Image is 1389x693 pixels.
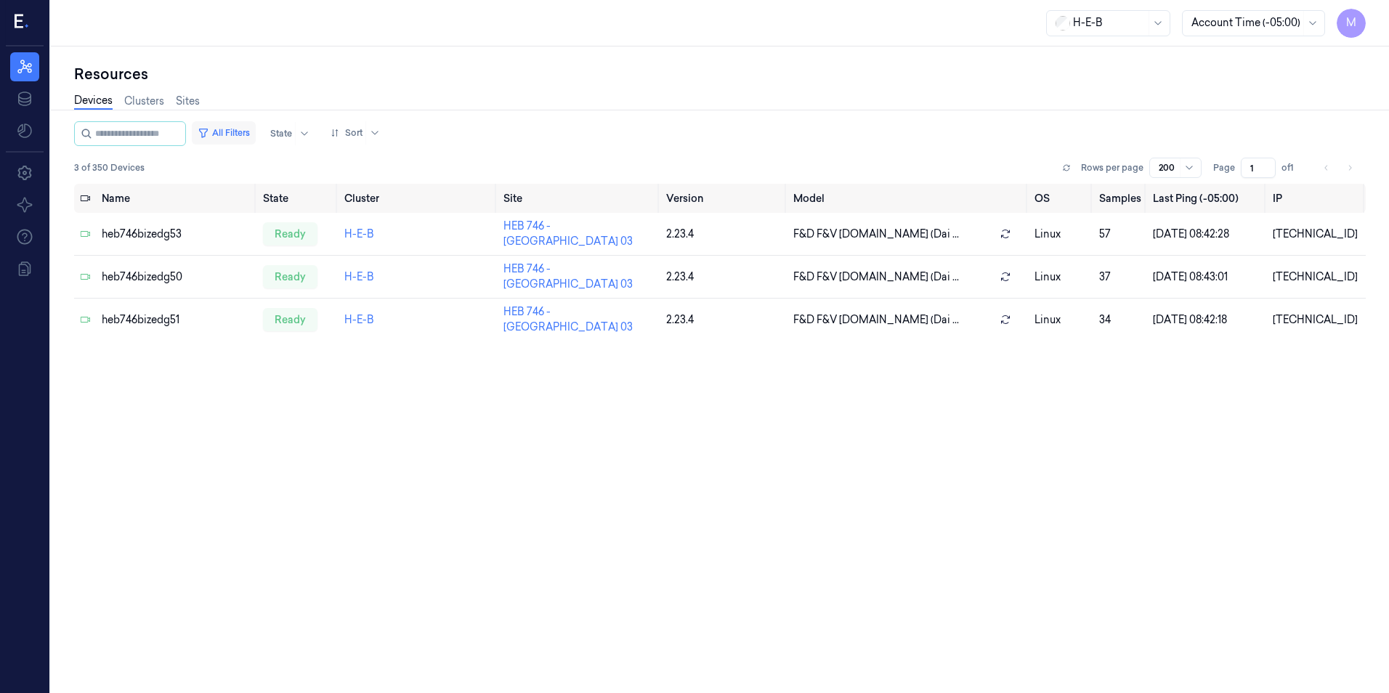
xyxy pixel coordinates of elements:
button: M [1337,9,1366,38]
div: Resources [74,64,1366,84]
th: Name [96,184,257,213]
a: Sites [176,94,200,109]
div: ready [263,265,317,288]
a: H-E-B [344,227,374,240]
div: [DATE] 08:42:18 [1153,312,1261,328]
th: Model [787,184,1029,213]
th: IP [1267,184,1366,213]
div: 2.23.4 [666,312,782,328]
th: OS [1029,184,1093,213]
div: heb746bizedg50 [102,269,251,285]
div: [DATE] 08:42:28 [1153,227,1261,242]
th: State [257,184,339,213]
span: F&D F&V [DOMAIN_NAME] (Dai ... [793,227,959,242]
span: of 1 [1281,161,1305,174]
div: ready [263,222,317,246]
div: 2.23.4 [666,227,782,242]
a: H-E-B [344,270,374,283]
a: Devices [74,93,113,110]
th: Version [660,184,788,213]
div: 2.23.4 [666,269,782,285]
div: 37 [1099,269,1141,285]
div: ready [263,308,317,331]
div: [DATE] 08:43:01 [1153,269,1261,285]
div: 57 [1099,227,1141,242]
p: Rows per page [1081,161,1143,174]
div: [TECHNICAL_ID] [1273,312,1360,328]
div: heb746bizedg51 [102,312,251,328]
th: Cluster [339,184,498,213]
div: [TECHNICAL_ID] [1273,269,1360,285]
th: Site [498,184,660,213]
a: HEB 746 - [GEOGRAPHIC_DATA] 03 [503,219,633,248]
button: All Filters [192,121,256,145]
div: 34 [1099,312,1141,328]
a: HEB 746 - [GEOGRAPHIC_DATA] 03 [503,305,633,333]
div: [TECHNICAL_ID] [1273,227,1360,242]
p: linux [1034,312,1088,328]
a: H-E-B [344,313,374,326]
th: Last Ping (-05:00) [1147,184,1267,213]
p: linux [1034,227,1088,242]
th: Samples [1093,184,1147,213]
p: linux [1034,269,1088,285]
a: Clusters [124,94,164,109]
a: HEB 746 - [GEOGRAPHIC_DATA] 03 [503,262,633,291]
span: Page [1213,161,1235,174]
span: F&D F&V [DOMAIN_NAME] (Dai ... [793,269,959,285]
nav: pagination [1316,158,1360,178]
span: F&D F&V [DOMAIN_NAME] (Dai ... [793,312,959,328]
span: 3 of 350 Devices [74,161,145,174]
div: heb746bizedg53 [102,227,251,242]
